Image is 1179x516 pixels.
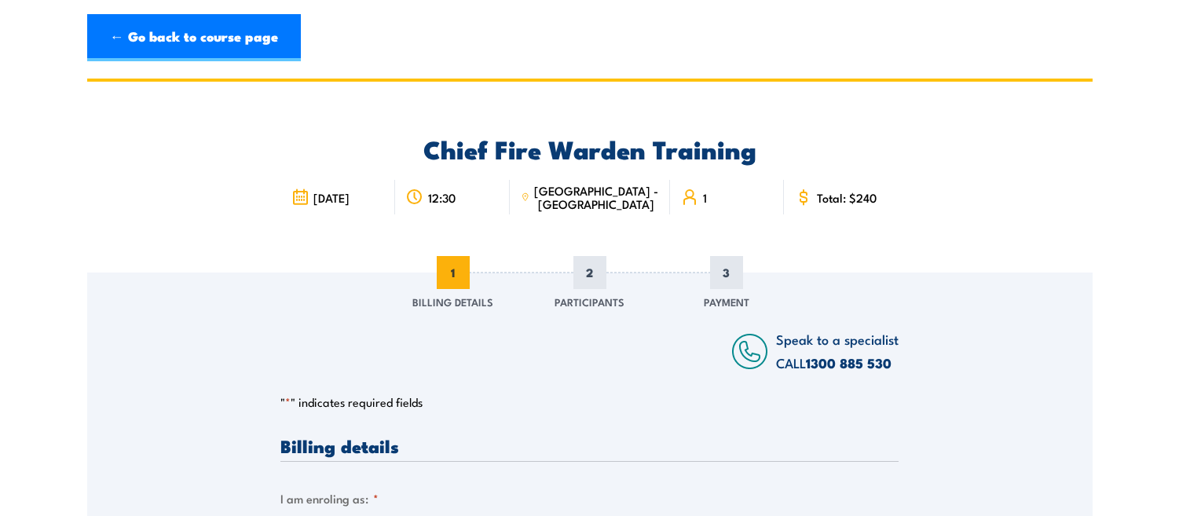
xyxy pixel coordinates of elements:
[437,256,470,289] span: 1
[280,437,899,455] h3: Billing details
[280,489,379,507] legend: I am enroling as:
[280,394,899,410] p: " " indicates required fields
[776,329,899,372] span: Speak to a specialist CALL
[710,256,743,289] span: 3
[534,184,659,210] span: [GEOGRAPHIC_DATA] - [GEOGRAPHIC_DATA]
[313,191,350,204] span: [DATE]
[428,191,456,204] span: 12:30
[280,137,899,159] h2: Chief Fire Warden Training
[806,353,892,373] a: 1300 885 530
[555,294,624,309] span: Participants
[412,294,493,309] span: Billing Details
[703,191,707,204] span: 1
[573,256,606,289] span: 2
[817,191,877,204] span: Total: $240
[87,14,301,61] a: ← Go back to course page
[704,294,749,309] span: Payment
